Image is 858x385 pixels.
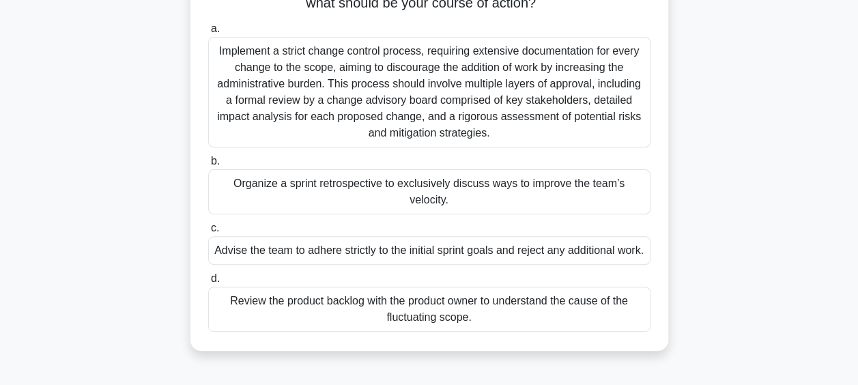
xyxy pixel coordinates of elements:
div: Advise the team to adhere strictly to the initial sprint goals and reject any additional work. [208,236,650,265]
span: a. [211,23,220,34]
div: Implement a strict change control process, requiring extensive documentation for every change to ... [208,37,650,147]
div: Review the product backlog with the product owner to understand the cause of the fluctuating scope. [208,287,650,332]
span: c. [211,222,219,233]
span: d. [211,272,220,284]
div: Organize a sprint retrospective to exclusively discuss ways to improve the team’s velocity. [208,169,650,214]
span: b. [211,155,220,167]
